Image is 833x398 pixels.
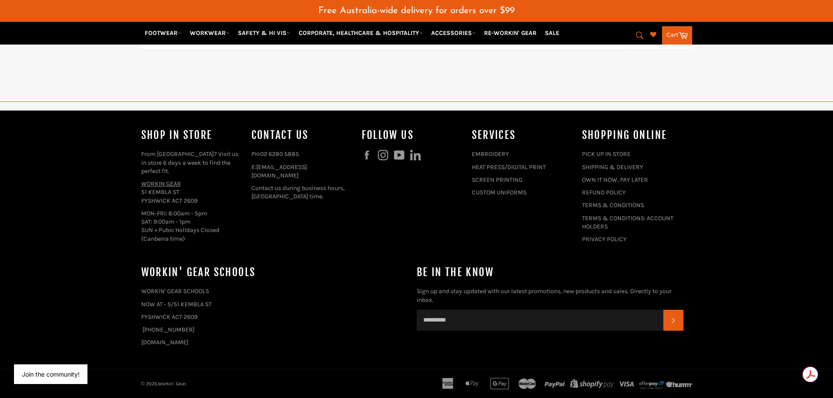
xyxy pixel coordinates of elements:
p: From [GEOGRAPHIC_DATA]? Visit us in store 6 days a week to find the perfect fit. [141,150,243,175]
a: REFUND POLICY [582,189,626,196]
p: MON-FRI: 8:00am - 5pm SAT: 9:00am - 1pm SUN + Pubic Holidays Closed (Canberra time) [141,209,243,243]
a: [EMAIL_ADDRESS][DOMAIN_NAME] [251,163,307,179]
h4: WORKIN' GEAR SCHOOLS [141,265,408,280]
h4: Be in the know [417,265,683,280]
p: FYSHWICK ACT 2609 [141,313,408,321]
h4: SHOPPING ONLINE [582,128,683,142]
p: 51 KEMBLA ST FYSHWICK ACT 2609 [141,180,243,205]
a: Workin' Gear [158,381,186,387]
p: Sign up and stay updated with our latest promotions, new products and sales. Directly to your inbox. [417,287,683,304]
a: FOOTWEAR [141,25,185,41]
h4: Shop In Store [141,128,243,142]
a: SAFETY & HI VIS [234,25,294,41]
span: Free Australia-wide delivery for orders over $99 [318,6,515,15]
small: © 2025, . [141,381,187,387]
a: Cart [662,26,692,45]
a: PRIVACY POLICY [582,235,627,243]
a: SALE [541,25,563,41]
a: EMBROIDERY [472,150,509,158]
p: NOW AT - 5/51 KEMBLA ST [141,300,408,308]
a: CUSTOM UNIFORMS [472,189,526,196]
h4: services [472,128,573,142]
a: SHIPPING & DELIVERY [582,163,643,171]
a: RE-WORKIN' GEAR [481,25,540,41]
a: TERMS & CONDITIONS: ACCOUNT HOLDERS [582,215,673,230]
a: CORPORATE, HEALTHCARE & HOSPITALITY [295,25,426,41]
p: PH: [251,150,353,158]
p: E: [251,163,353,180]
p: Contact us during business hours, [GEOGRAPHIC_DATA] time. [251,184,353,201]
a: TERMS & CONDITIONS [582,201,644,209]
a: SCREEN PRINTING [472,176,523,183]
a: WORKWEAR [186,25,233,41]
a: WORKIN GEAR [141,180,181,187]
a: 02 6280 5885 [260,150,299,158]
a: PICK UP IN STORE [582,150,631,158]
a: [DOMAIN_NAME] [141,339,188,346]
a: OWN IT NOW, PAY LATER [582,176,648,183]
a: [PHONE_NUMBER] [143,326,195,333]
a: HEAT PRESS/DIGITAL PRINT [472,163,546,171]
button: Join the community! [22,370,80,378]
a: ACCESSORIES [428,25,479,41]
h4: Contact Us [251,128,353,142]
img: humm_logo_gray.png [666,382,692,387]
a: WORKIN' GEAR SCHOOLS [141,287,209,295]
h4: Follow us [362,128,463,142]
img: Afterpay-Logo-on-dark-bg_large.png [638,381,665,390]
